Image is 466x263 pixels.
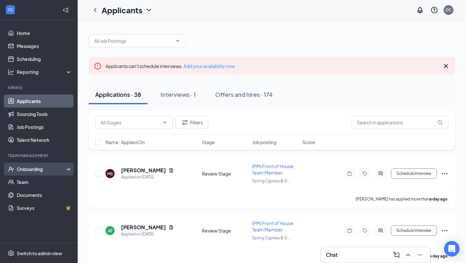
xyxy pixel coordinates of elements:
svg: ChevronLeft [91,6,99,14]
div: MS [107,171,113,177]
svg: MagnifyingGlass [438,120,443,125]
svg: Cross [442,62,450,70]
svg: Note [346,228,353,233]
button: Filter Filters [175,116,208,129]
svg: Notifications [416,6,424,14]
div: Interviews · 1 [161,90,196,98]
div: Offers and hires · 174 [215,90,273,98]
button: Schedule Interview [391,168,437,179]
svg: ActiveChat [377,228,384,233]
span: Stage [202,139,215,145]
input: Search in applications [351,116,449,129]
span: Name · Applied On [105,139,145,145]
svg: UserCheck [8,166,14,172]
svg: Collapse [62,7,69,13]
svg: Minimize [416,251,424,259]
div: AT [108,228,112,234]
div: Reporting [17,69,72,75]
span: Spring Cypress & G ... [252,178,291,183]
a: SurveysCrown [17,201,72,214]
button: ComposeMessage [391,250,402,260]
svg: ActiveChat [377,171,384,176]
svg: Tag [361,228,369,233]
a: Team [17,176,72,189]
svg: Document [169,168,174,173]
svg: ChevronDown [175,38,180,43]
a: Applicants [17,95,72,108]
svg: Ellipses [441,170,449,177]
div: Applied on [DATE] [121,231,174,237]
b: a day ago [429,254,448,258]
a: Add your availability now [183,63,235,69]
a: Sourcing Tools [17,108,72,120]
div: Onboarding [17,166,67,172]
div: Review Stage [202,170,248,177]
div: Open Intercom Messenger [444,241,460,257]
svg: Filter [181,119,189,126]
span: Applicants can't schedule interviews. [105,63,235,69]
svg: ChevronDown [145,6,153,14]
svg: Ellipses [441,227,449,234]
h1: Applicants [102,5,142,16]
span: (PM) Front of House Team Member [252,220,294,233]
div: Review Stage [202,227,248,234]
button: Schedule Interview [391,225,437,236]
div: Switch to admin view [17,250,62,257]
a: Home [17,27,72,40]
span: (PM) Front of House Team Member [252,163,294,176]
svg: ComposeMessage [393,251,400,259]
input: All Job Postings [94,37,172,44]
svg: Analysis [8,69,14,75]
div: DC [446,7,451,13]
h5: [PERSON_NAME] [121,224,166,231]
svg: Note [346,171,353,176]
p: [PERSON_NAME] has applied more than . [356,196,449,202]
span: Job posting [252,139,276,145]
div: Applications · 38 [95,90,141,98]
a: Messages [17,40,72,52]
a: Talent Network [17,133,72,146]
button: ChevronUp [403,250,413,260]
svg: Error [94,62,102,70]
svg: WorkstreamLogo [7,6,14,13]
a: Job Postings [17,120,72,133]
svg: Settings [8,250,14,257]
div: Team Management [8,153,71,158]
h5: [PERSON_NAME] [121,167,166,174]
svg: Document [169,225,174,230]
svg: Tag [361,171,369,176]
input: All Stages [101,119,160,126]
div: Hiring [8,85,71,90]
a: Documents [17,189,72,201]
div: Applied on [DATE] [121,174,174,180]
button: Minimize [415,250,425,260]
svg: ChevronDown [162,120,167,125]
b: a day ago [429,197,448,201]
h3: Chat [326,251,338,258]
span: Score [302,139,315,145]
svg: ChevronUp [404,251,412,259]
span: Spring Cypress & G ... [252,235,291,240]
a: Scheduling [17,52,72,65]
svg: QuestionInfo [430,6,438,14]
